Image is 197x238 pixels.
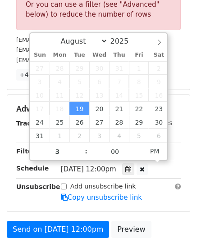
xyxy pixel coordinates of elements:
[69,102,89,115] span: August 19, 2025
[89,102,109,115] span: August 20, 2025
[50,115,69,129] span: August 25, 2025
[69,52,89,58] span: Tue
[109,88,129,102] span: August 14, 2025
[109,52,129,58] span: Thu
[69,61,89,75] span: July 29, 2025
[129,75,149,88] span: August 8, 2025
[129,88,149,102] span: August 15, 2025
[109,61,129,75] span: July 31, 2025
[89,129,109,142] span: September 3, 2025
[89,115,109,129] span: August 27, 2025
[70,182,136,191] label: Add unsubscribe link
[149,61,169,75] span: August 2, 2025
[16,57,117,63] small: [EMAIL_ADDRESS][DOMAIN_NAME]
[129,129,149,142] span: September 5, 2025
[30,129,50,142] span: August 31, 2025
[50,61,69,75] span: July 28, 2025
[129,61,149,75] span: August 1, 2025
[109,75,129,88] span: August 7, 2025
[69,129,89,142] span: September 2, 2025
[149,115,169,129] span: August 30, 2025
[129,115,149,129] span: August 29, 2025
[69,88,89,102] span: August 12, 2025
[152,195,197,238] iframe: Chat Widget
[142,142,167,160] span: Click to toggle
[30,52,50,58] span: Sun
[89,75,109,88] span: August 6, 2025
[149,102,169,115] span: August 23, 2025
[50,75,69,88] span: August 4, 2025
[16,69,54,81] a: +45 more
[16,183,60,190] strong: Unsubscribe
[109,129,129,142] span: September 4, 2025
[109,102,129,115] span: August 21, 2025
[149,88,169,102] span: August 16, 2025
[30,143,85,161] input: Hour
[129,102,149,115] span: August 22, 2025
[149,129,169,142] span: September 6, 2025
[85,142,87,160] span: :
[108,37,140,45] input: Year
[149,52,169,58] span: Sat
[16,104,181,114] h5: Advanced
[16,46,117,53] small: [EMAIL_ADDRESS][DOMAIN_NAME]
[89,61,109,75] span: July 30, 2025
[30,115,50,129] span: August 24, 2025
[50,102,69,115] span: August 18, 2025
[149,75,169,88] span: August 9, 2025
[50,129,69,142] span: September 1, 2025
[89,52,109,58] span: Wed
[16,36,117,43] small: [EMAIL_ADDRESS][DOMAIN_NAME]
[111,221,151,238] a: Preview
[7,221,109,238] a: Send on [DATE] 12:00pm
[69,115,89,129] span: August 26, 2025
[30,88,50,102] span: August 10, 2025
[61,165,116,173] span: [DATE] 12:00pm
[50,52,69,58] span: Mon
[69,75,89,88] span: August 5, 2025
[89,88,109,102] span: August 13, 2025
[50,88,69,102] span: August 11, 2025
[30,61,50,75] span: July 27, 2025
[129,52,149,58] span: Fri
[87,143,142,161] input: Minute
[61,193,142,202] a: Copy unsubscribe link
[16,120,46,127] strong: Tracking
[16,148,39,155] strong: Filters
[30,102,50,115] span: August 17, 2025
[30,75,50,88] span: August 3, 2025
[109,115,129,129] span: August 28, 2025
[16,165,49,172] strong: Schedule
